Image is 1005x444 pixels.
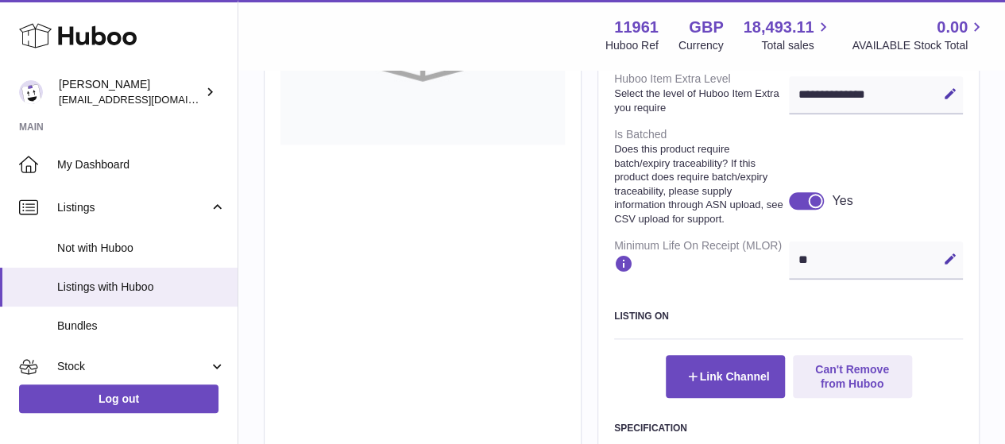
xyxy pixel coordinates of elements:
[57,359,209,374] span: Stock
[852,17,986,53] a: 0.00 AVAILABLE Stock Total
[832,192,852,210] div: Yes
[937,17,968,38] span: 0.00
[852,38,986,53] span: AVAILABLE Stock Total
[614,422,963,434] h3: Specification
[57,319,226,334] span: Bundles
[614,232,789,285] dt: Minimum Life On Receipt (MLOR)
[761,38,832,53] span: Total sales
[57,280,226,295] span: Listings with Huboo
[57,200,209,215] span: Listings
[678,38,724,53] div: Currency
[614,121,789,232] dt: Is Batched
[743,17,814,38] span: 18,493.11
[59,77,202,107] div: [PERSON_NAME]
[793,355,912,398] button: Can't Remove from Huboo
[614,87,785,114] strong: Select the level of Huboo Item Extra you require
[743,17,832,53] a: 18,493.11 Total sales
[57,241,226,256] span: Not with Huboo
[614,17,659,38] strong: 11961
[19,384,218,413] a: Log out
[19,80,43,104] img: internalAdmin-11961@internal.huboo.com
[614,65,789,121] dt: Huboo Item Extra Level
[614,142,785,226] strong: Does this product require batch/expiry traceability? If this product does require batch/expiry tr...
[689,17,723,38] strong: GBP
[59,93,234,106] span: [EMAIL_ADDRESS][DOMAIN_NAME]
[666,355,785,398] button: Link Channel
[605,38,659,53] div: Huboo Ref
[57,157,226,172] span: My Dashboard
[614,310,963,322] h3: Listing On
